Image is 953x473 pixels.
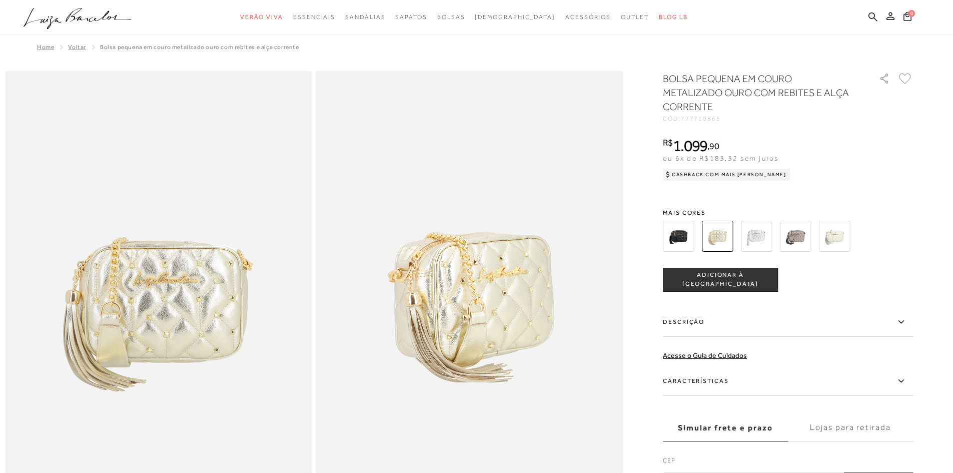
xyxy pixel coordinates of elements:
a: noSubCategoriesText [621,8,649,27]
a: noSubCategoriesText [395,8,427,27]
a: noSubCategoriesText [293,8,335,27]
span: ADICIONAR À [GEOGRAPHIC_DATA] [663,271,777,288]
span: Bolsas [437,14,465,21]
div: CÓD: [663,116,863,122]
i: R$ [663,138,673,147]
i: , [707,142,719,151]
a: Acesse o Guia de Cuidados [663,351,747,359]
a: Home [37,44,54,51]
a: noSubCategoriesText [437,8,465,27]
span: Mais cores [663,210,913,216]
img: BOLSA PEQUENA EM COURO METALIZADO PRATA COM REBITES E ALÇA CORRENTE [741,221,772,252]
label: Lojas para retirada [788,414,913,441]
img: BOLSA PEQUENA CLÁSSICA STUDS ALÇA CORRENTE PRETO [663,221,694,252]
span: 777710865 [681,115,721,122]
span: Acessórios [565,14,611,21]
label: Descrição [663,308,913,337]
span: ou 6x de R$183,32 sem juros [663,154,778,162]
span: Sapatos [395,14,427,21]
button: 0 [900,11,914,25]
img: BOLSA PEQUENA EM COURO OFF WHITE COM REBITES E ALÇA CORRENTE [819,221,850,252]
div: Cashback com Mais [PERSON_NAME] [663,169,790,181]
span: BOLSA PEQUENA EM COURO METALIZADO OURO COM REBITES E ALÇA CORRENTE [100,44,299,51]
span: Essenciais [293,14,335,21]
a: BLOG LB [659,8,688,27]
a: noSubCategoriesText [565,8,611,27]
label: Características [663,367,913,396]
span: 1.099 [673,137,708,155]
span: 90 [709,141,719,151]
h1: BOLSA PEQUENA EM COURO METALIZADO OURO COM REBITES E ALÇA CORRENTE [663,72,850,114]
span: BLOG LB [659,14,688,21]
span: [DEMOGRAPHIC_DATA] [475,14,555,21]
span: Outlet [621,14,649,21]
label: Simular frete e prazo [663,414,788,441]
a: noSubCategoriesText [240,8,283,27]
img: BOLSA PEQUENA EM COURO METALIZADO TITÂNIO COM REBITES E ALÇA CORRENTE [780,221,811,252]
a: Voltar [68,44,86,51]
span: 0 [908,10,915,17]
a: noSubCategoriesText [475,8,555,27]
img: BOLSA PEQUENA EM COURO METALIZADO OURO COM REBITES E ALÇA CORRENTE [702,221,733,252]
span: Sandálias [345,14,385,21]
a: noSubCategoriesText [345,8,385,27]
span: Verão Viva [240,14,283,21]
label: CEP [663,456,913,470]
button: ADICIONAR À [GEOGRAPHIC_DATA] [663,268,778,292]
